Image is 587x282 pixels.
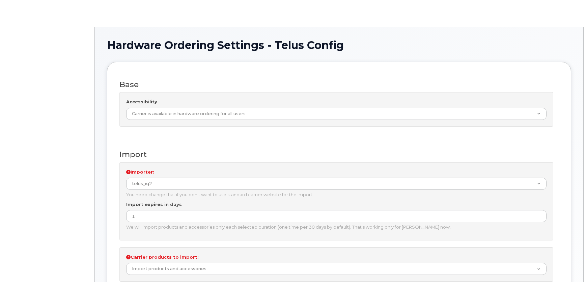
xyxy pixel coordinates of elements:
div: You need change that if you don't want to use standard carrier website for the import. [126,191,547,198]
label: Accessibility [126,99,157,105]
h3: Base [119,80,553,89]
label: Carrier products to import: [126,254,199,260]
label: Importer: [126,169,154,175]
h1: Hardware Ordering Settings - Telus Config [107,39,571,51]
h3: Import [119,150,553,159]
div: We will import products and accessories only each selected duration (one time per 30 days by defa... [126,224,547,230]
label: Import expires in days [126,201,182,208]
